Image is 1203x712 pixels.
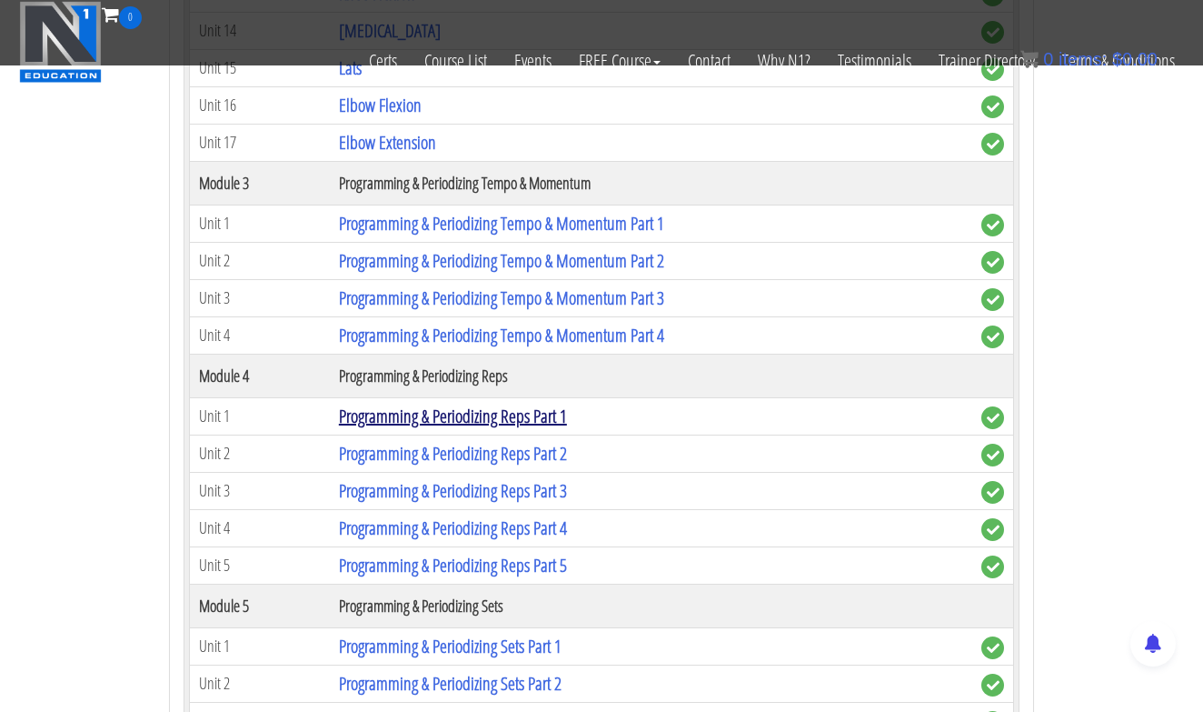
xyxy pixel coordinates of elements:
a: Programming & Periodizing Tempo & Momentum Part 4 [339,323,664,347]
span: complete [981,251,1004,274]
td: Unit 2 [190,435,330,472]
td: Unit 3 [190,279,330,316]
a: Elbow Extension [339,130,436,155]
a: Programming & Periodizing Reps Part 5 [339,553,567,577]
a: Course List [411,29,501,93]
bdi: 0.00 [1112,49,1158,69]
td: Unit 1 [190,627,330,665]
a: Programming & Periodizing Reps Part 4 [339,516,567,540]
td: Unit 5 [190,547,330,584]
span: complete [981,95,1004,118]
th: Programming & Periodizing Tempo & Momentum [330,161,972,205]
span: items: [1059,49,1107,69]
span: 0 [119,6,142,29]
a: Programming & Periodizing Tempo & Momentum Part 3 [339,286,664,310]
a: Programming & Periodizing Sets Part 2 [339,671,562,696]
img: icon11.png [1020,50,1039,68]
span: complete [981,214,1004,236]
span: complete [981,674,1004,697]
a: Programming & Periodizing Reps Part 3 [339,478,567,503]
td: Unit 4 [190,509,330,547]
td: Unit 3 [190,472,330,509]
a: Contact [674,29,744,93]
span: 0 [1043,49,1053,69]
span: complete [981,406,1004,429]
span: complete [981,556,1004,578]
a: FREE Course [565,29,674,93]
th: Module 3 [190,161,330,205]
span: complete [981,444,1004,466]
a: Why N1? [744,29,824,93]
a: Terms & Conditions [1049,29,1188,93]
span: $ [1112,49,1122,69]
a: Programming & Periodizing Tempo & Momentum Part 2 [339,248,664,273]
td: Unit 4 [190,316,330,354]
span: complete [981,326,1004,348]
th: Programming & Periodizing Sets [330,584,972,627]
span: complete [981,481,1004,504]
th: Module 5 [190,584,330,627]
a: 0 items: $0.00 [1020,49,1158,69]
a: Events [501,29,565,93]
a: Programming & Periodizing Reps Part 1 [339,404,567,428]
td: Unit 1 [190,205,330,242]
span: complete [981,288,1004,311]
th: Programming & Periodizing Reps [330,354,972,397]
span: complete [981,133,1004,155]
a: Testimonials [824,29,925,93]
a: Programming & Periodizing Tempo & Momentum Part 1 [339,211,664,236]
a: Certs [355,29,411,93]
a: Trainer Directory [925,29,1049,93]
td: Unit 1 [190,397,330,435]
th: Module 4 [190,354,330,397]
img: n1-education [19,1,102,83]
a: 0 [102,2,142,26]
span: complete [981,518,1004,541]
span: complete [981,637,1004,659]
td: Unit 2 [190,665,330,702]
td: Unit 2 [190,242,330,279]
a: Programming & Periodizing Reps Part 2 [339,441,567,466]
a: Elbow Flexion [339,93,422,117]
td: Unit 17 [190,124,330,161]
td: Unit 16 [190,86,330,124]
a: Programming & Periodizing Sets Part 1 [339,634,562,658]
